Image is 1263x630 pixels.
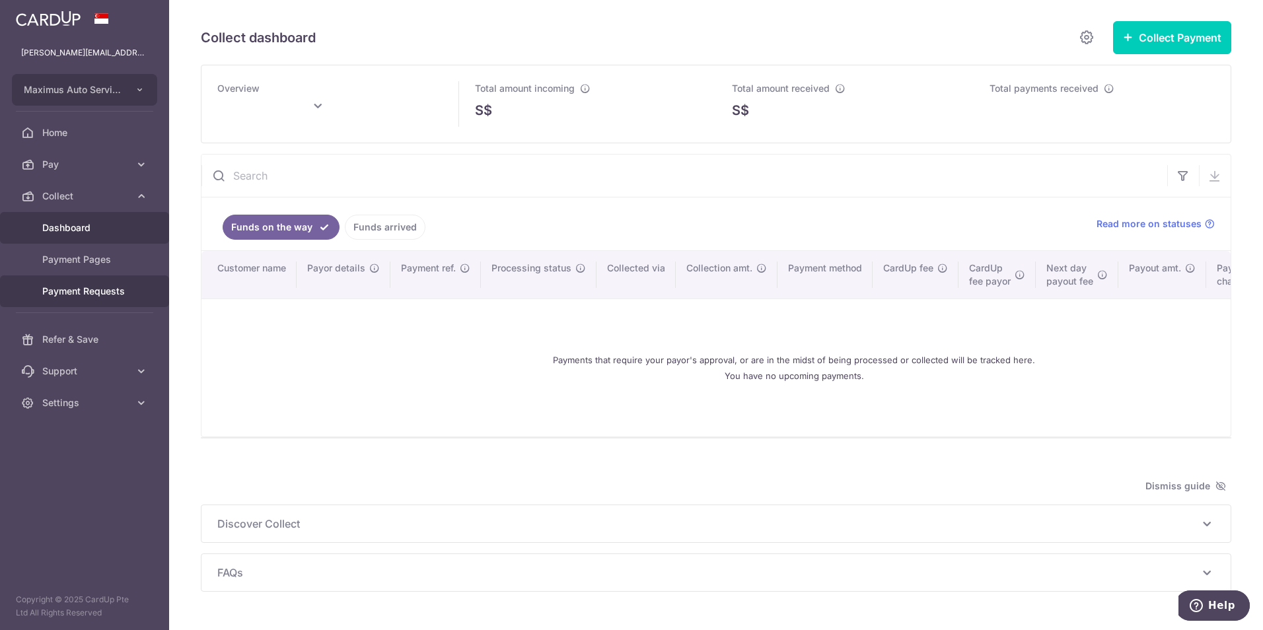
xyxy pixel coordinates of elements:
span: Payment ref. [401,262,456,275]
span: CardUp fee [883,262,933,275]
span: S$ [475,100,492,120]
th: Collected via [596,251,676,298]
h5: Collect dashboard [201,27,316,48]
span: Pay [42,158,129,171]
p: FAQs [217,565,1215,580]
span: Payment Requests [42,285,129,298]
span: Maximus Auto Services Pte Ltd [24,83,122,96]
span: Help [30,9,57,21]
iframe: Opens a widget where you can find more information [1178,590,1250,623]
a: Read more on statuses [1097,217,1215,230]
span: Refer & Save [42,333,129,346]
button: Collect Payment [1113,21,1231,54]
input: Search [201,155,1167,197]
span: S$ [732,100,749,120]
span: Dashboard [42,221,129,234]
p: [PERSON_NAME][EMAIL_ADDRESS][DOMAIN_NAME] [21,46,148,59]
span: Total amount incoming [475,83,575,94]
span: Overview [217,83,260,94]
span: Total payments received [990,83,1099,94]
span: Settings [42,396,129,409]
img: CardUp [16,11,81,26]
span: Next day payout fee [1046,262,1093,288]
span: Support [42,365,129,378]
p: Discover Collect [217,516,1215,532]
span: Total amount received [732,83,830,94]
a: Funds arrived [345,215,425,240]
span: Payment Pages [42,253,129,266]
span: Home [42,126,129,139]
span: FAQs [217,565,1199,580]
span: Read more on statuses [1097,217,1202,230]
button: Maximus Auto Services Pte Ltd [12,74,157,106]
span: Processing status [491,262,571,275]
span: Discover Collect [217,516,1199,532]
span: Collection amt. [686,262,752,275]
span: Collect [42,190,129,203]
span: Dismiss guide [1145,478,1226,494]
th: Payment method [777,251,873,298]
span: CardUp fee payor [969,262,1011,288]
span: Payout amt. [1129,262,1181,275]
a: Funds on the way [223,215,340,240]
th: Customer name [201,251,297,298]
span: Payor details [307,262,365,275]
